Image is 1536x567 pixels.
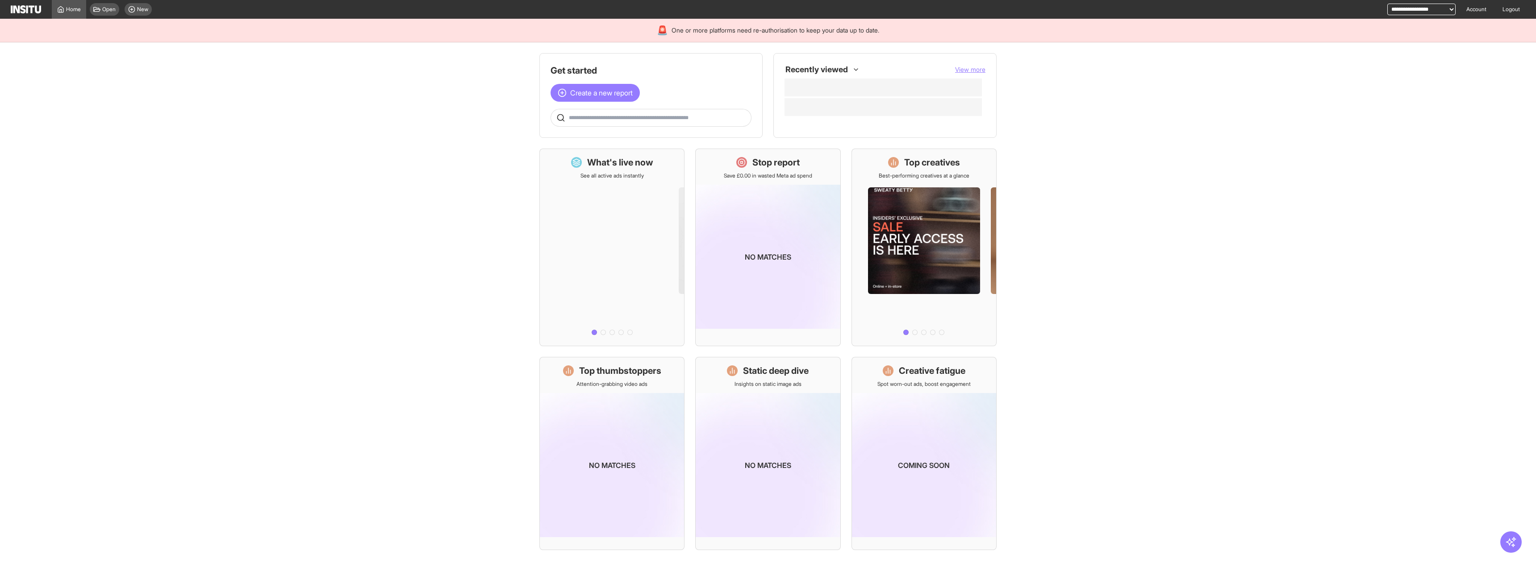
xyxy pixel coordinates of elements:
p: No matches [745,460,791,471]
img: Logo [11,5,41,13]
p: Save £0.00 in wasted Meta ad spend [724,172,812,179]
span: New [137,6,148,13]
h1: Get started [551,64,751,77]
span: Create a new report [570,87,633,98]
p: No matches [589,460,635,471]
p: Insights on static image ads [735,381,801,388]
p: Attention-grabbing video ads [576,381,647,388]
button: View more [955,65,985,74]
a: Static deep diveInsights on static image adsNo matches [695,357,840,550]
span: View more [955,66,985,73]
button: Create a new report [551,84,640,102]
h1: Top thumbstoppers [579,364,661,377]
img: coming-soon-gradient_kfitwp.png [540,393,684,537]
h1: Stop report [752,156,800,169]
a: Top creativesBest-performing creatives at a glance [851,149,997,346]
span: Open [102,6,116,13]
img: coming-soon-gradient_kfitwp.png [696,393,840,537]
img: coming-soon-gradient_kfitwp.png [696,185,840,329]
p: Best-performing creatives at a glance [879,172,969,179]
h1: Top creatives [904,156,960,169]
a: What's live nowSee all active ads instantly [539,149,685,346]
a: Top thumbstoppersAttention-grabbing video adsNo matches [539,357,685,550]
a: Stop reportSave £0.00 in wasted Meta ad spendNo matches [695,149,840,346]
div: 🚨 [657,24,668,37]
span: One or more platforms need re-authorisation to keep your data up to date. [672,26,879,35]
span: Home [66,6,81,13]
p: See all active ads instantly [580,172,644,179]
h1: What's live now [587,156,653,169]
h1: Static deep dive [743,364,809,377]
p: No matches [745,252,791,262]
